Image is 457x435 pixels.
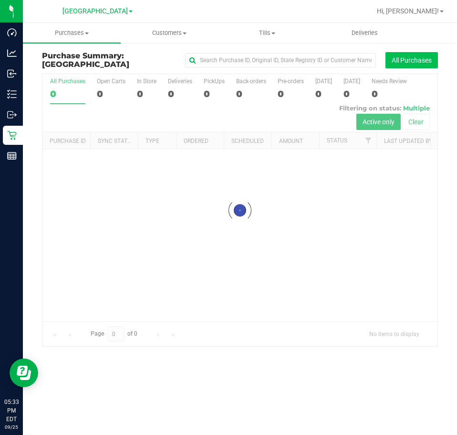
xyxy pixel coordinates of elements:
input: Search Purchase ID, Original ID, State Registry ID or Customer Name... [185,53,376,67]
inline-svg: Reports [7,151,17,161]
inline-svg: Dashboard [7,28,17,37]
inline-svg: Inventory [7,89,17,99]
a: Purchases [23,23,121,43]
span: Tills [219,29,316,37]
inline-svg: Retail [7,130,17,140]
a: Customers [121,23,218,43]
span: [GEOGRAPHIC_DATA] [42,60,129,69]
h3: Purchase Summary: [42,52,174,68]
button: All Purchases [385,52,438,68]
span: Purchases [23,29,121,37]
inline-svg: Analytics [7,48,17,58]
span: Hi, [PERSON_NAME]! [377,7,439,15]
iframe: Resource center [10,359,38,387]
p: 05:33 PM EDT [4,398,19,424]
a: Tills [218,23,316,43]
span: Customers [121,29,218,37]
p: 09/25 [4,424,19,431]
a: Deliveries [316,23,414,43]
span: [GEOGRAPHIC_DATA] [62,7,128,15]
inline-svg: Outbound [7,110,17,120]
inline-svg: Inbound [7,69,17,78]
span: Deliveries [339,29,391,37]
